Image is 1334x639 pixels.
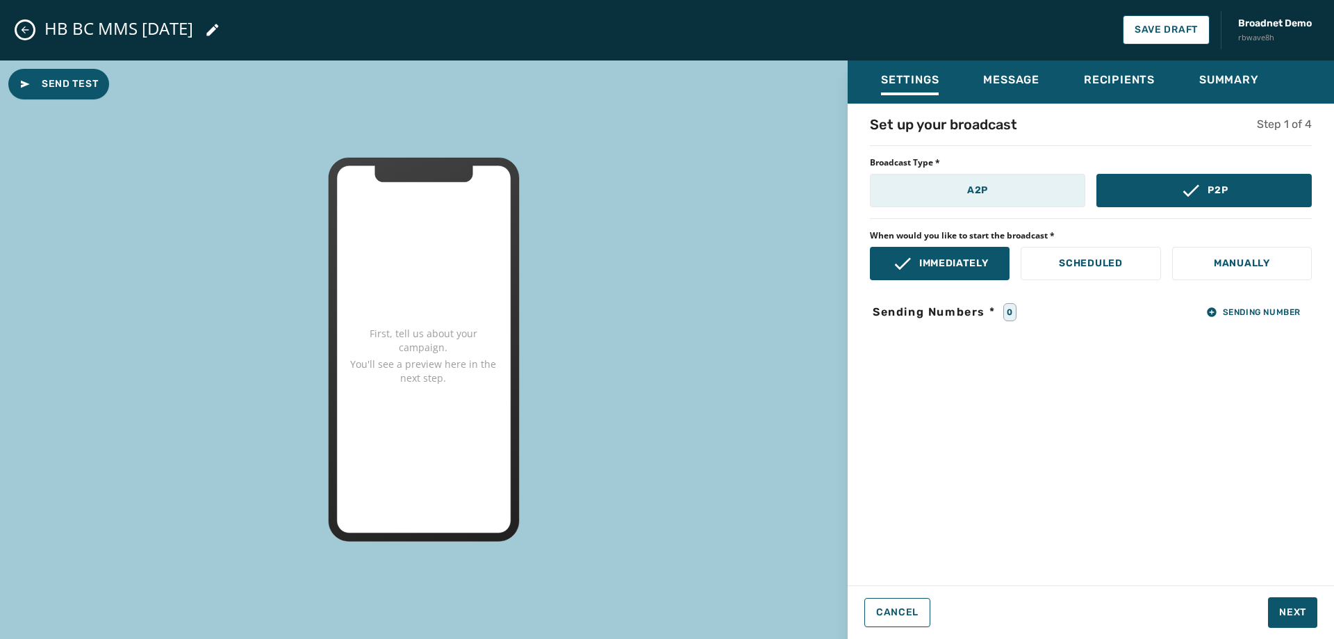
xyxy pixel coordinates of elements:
[1135,24,1198,35] span: Save Draft
[1268,597,1317,628] button: Next
[1172,247,1312,280] button: Manually
[870,115,1017,134] h4: Set up your broadcast
[870,157,1312,168] span: Broadcast Type *
[1257,116,1312,133] h5: Step 1 of 4
[1123,15,1210,45] button: Save Draft
[919,257,989,270] p: Immediately
[876,607,919,618] span: Cancel
[870,304,998,321] span: Sending Numbers *
[870,230,1312,241] span: When would you like to start the broadcast *
[864,598,930,627] button: Cancel
[870,66,950,98] button: Settings
[983,73,1039,87] span: Message
[1208,184,1228,197] p: P2P
[1096,174,1312,207] button: P2P
[1059,257,1122,270] p: Scheduled
[1214,257,1270,270] p: Manually
[1021,247,1160,280] button: Scheduled
[870,174,1085,207] button: A2P
[1206,307,1301,318] span: Sending Number
[881,73,939,87] span: Settings
[1238,17,1312,31] span: Broadnet Demo
[1195,302,1312,322] button: Sending Number
[1084,73,1155,87] span: Recipients
[1188,66,1270,98] button: Summary
[345,327,502,355] p: First, tell us about your campaign.
[1238,32,1312,44] span: rbwave8h
[345,357,502,385] p: You'll see a preview here in the next step.
[1003,303,1016,321] div: 0
[967,184,988,197] p: A2P
[972,66,1051,98] button: Message
[870,247,1010,280] button: Immediately
[1279,606,1306,620] span: Next
[1199,73,1259,87] span: Summary
[1073,66,1166,98] button: Recipients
